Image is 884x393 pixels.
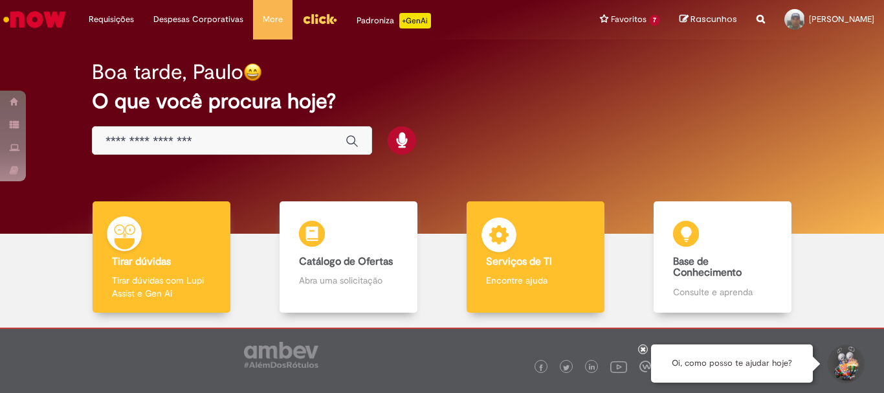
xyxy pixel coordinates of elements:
[442,201,629,313] a: Serviços de TI Encontre ajuda
[610,358,627,375] img: logo_footer_youtube.png
[649,15,660,26] span: 7
[826,344,865,383] button: Iniciar Conversa de Suporte
[691,13,737,25] span: Rascunhos
[357,13,431,28] div: Padroniza
[92,90,792,113] h2: O que você procura hoje?
[673,286,771,298] p: Consulte e aprenda
[263,13,283,26] span: More
[673,255,742,280] b: Base de Conhecimento
[589,364,595,372] img: logo_footer_linkedin.png
[651,344,813,383] div: Oi, como posso te ajudar hoje?
[299,255,393,268] b: Catálogo de Ofertas
[639,361,651,372] img: logo_footer_workplace.png
[680,14,737,26] a: Rascunhos
[153,13,243,26] span: Despesas Corporativas
[538,365,544,371] img: logo_footer_facebook.png
[112,255,171,268] b: Tirar dúvidas
[399,13,431,28] p: +GenAi
[112,274,210,300] p: Tirar dúvidas com Lupi Assist e Gen Ai
[611,13,646,26] span: Favoritos
[302,9,337,28] img: click_logo_yellow_360x200.png
[486,255,552,268] b: Serviços de TI
[486,274,584,287] p: Encontre ajuda
[299,274,397,287] p: Abra uma solicitação
[255,201,442,313] a: Catálogo de Ofertas Abra uma solicitação
[68,201,255,313] a: Tirar dúvidas Tirar dúvidas com Lupi Assist e Gen Ai
[244,342,318,368] img: logo_footer_ambev_rotulo_gray.png
[563,365,569,371] img: logo_footer_twitter.png
[243,63,262,82] img: happy-face.png
[629,201,816,313] a: Base de Conhecimento Consulte e aprenda
[809,14,874,25] span: [PERSON_NAME]
[92,61,243,84] h2: Boa tarde, Paulo
[1,6,68,32] img: ServiceNow
[89,13,134,26] span: Requisições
